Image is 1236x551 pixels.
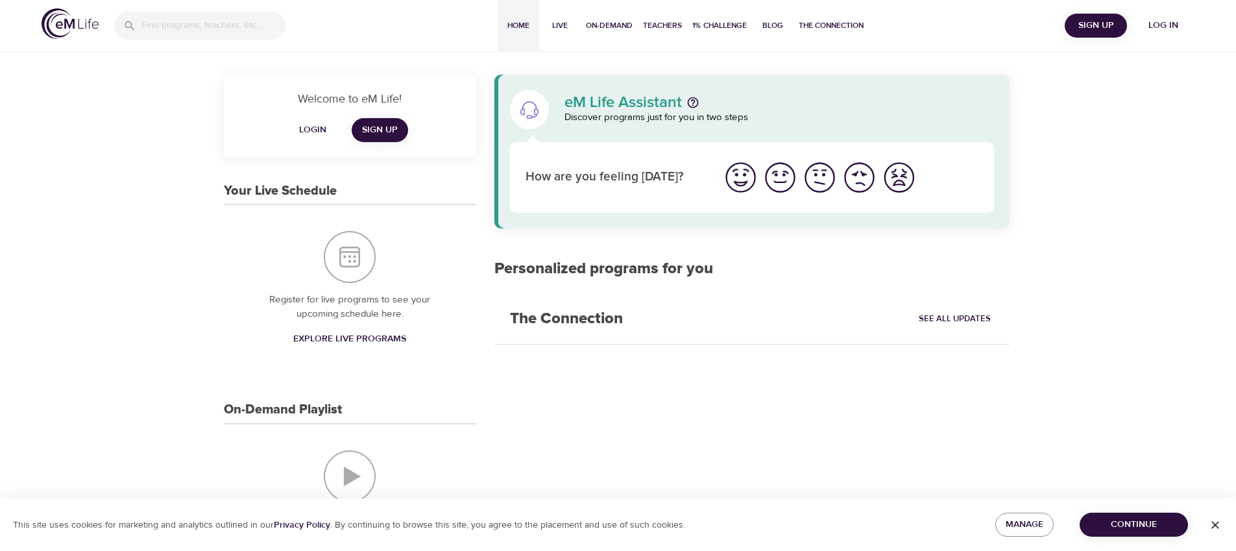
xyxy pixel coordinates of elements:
[297,122,328,138] span: Login
[762,160,798,195] img: good
[1132,14,1194,38] button: Log in
[1137,18,1189,34] span: Log in
[1006,517,1043,533] span: Manage
[526,168,705,187] p: How are you feeling [DATE]?
[519,99,540,120] img: eM Life Assistant
[224,402,342,417] h3: On-Demand Playlist
[840,158,879,197] button: I'm feeling bad
[799,19,864,32] span: The Connection
[1070,18,1122,34] span: Sign Up
[42,8,99,39] img: logo
[324,450,376,502] img: On-Demand Playlist
[494,260,1010,278] h2: Personalized programs for you
[324,231,376,283] img: Your Live Schedule
[800,158,840,197] button: I'm feeling ok
[503,19,534,32] span: Home
[721,158,760,197] button: I'm feeling great
[544,19,576,32] span: Live
[494,294,638,344] h2: The Connection
[643,19,682,32] span: Teachers
[879,158,919,197] button: I'm feeling worst
[292,118,333,142] button: Login
[564,110,995,125] p: Discover programs just for you in two steps
[919,312,991,326] span: See All Updates
[293,331,406,347] span: Explore Live Programs
[757,19,788,32] span: Blog
[586,19,633,32] span: On-Demand
[723,160,758,195] img: great
[274,519,330,531] a: Privacy Policy
[802,160,838,195] img: ok
[362,122,398,138] span: Sign Up
[250,293,450,322] p: Register for live programs to see your upcoming schedule here.
[915,309,994,329] a: See All Updates
[760,158,800,197] button: I'm feeling good
[224,184,337,199] h3: Your Live Schedule
[692,19,747,32] span: 1% Challenge
[995,513,1054,537] button: Manage
[1080,513,1188,537] button: Continue
[564,95,682,110] p: eM Life Assistant
[239,90,461,108] p: Welcome to eM Life!
[842,160,877,195] img: bad
[1090,517,1178,533] span: Continue
[1065,14,1127,38] button: Sign Up
[881,160,917,195] img: worst
[352,118,408,142] a: Sign Up
[288,327,411,351] a: Explore Live Programs
[141,12,285,40] input: Find programs, teachers, etc...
